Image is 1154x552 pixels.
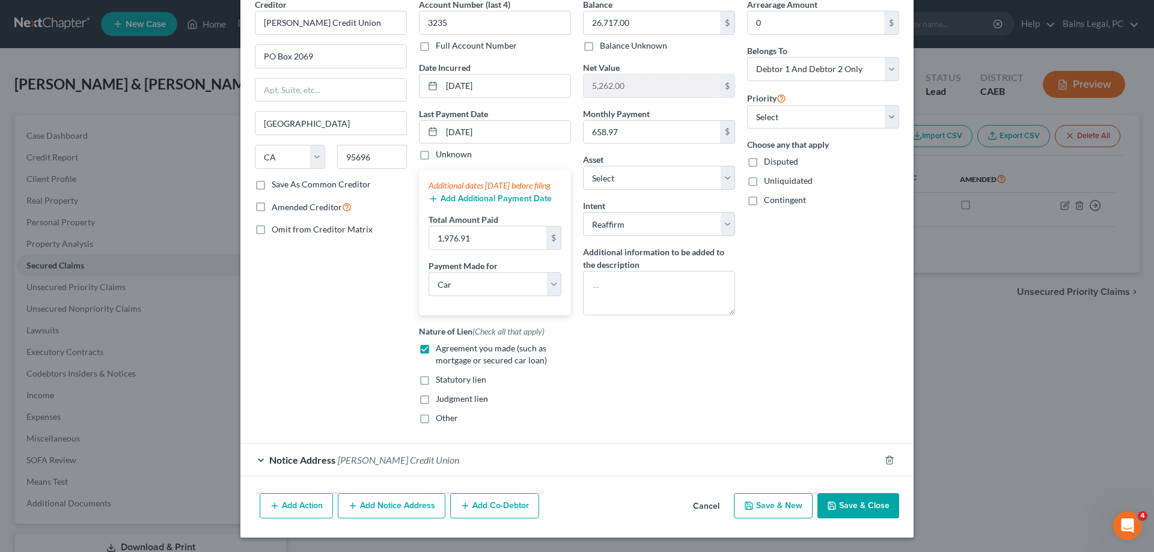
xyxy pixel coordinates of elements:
[1138,511,1147,521] span: 4
[1113,511,1142,540] iframe: Intercom live chat
[683,494,729,518] button: Cancel
[720,121,734,144] div: $
[583,108,650,120] label: Monthly Payment
[583,199,605,212] label: Intent
[436,374,486,384] span: Statutory lien
[255,112,406,135] input: Enter city...
[260,493,333,518] button: Add Action
[764,156,798,166] span: Disputed
[338,454,459,466] span: [PERSON_NAME] Credit Union
[584,74,720,97] input: 0.00
[419,325,545,338] label: Nature of Lien
[436,413,458,423] span: Other
[436,148,472,160] label: Unknown
[600,40,667,52] label: Balance Unknown
[546,226,561,249] div: $
[255,11,407,35] input: Search creditor by name...
[747,138,899,151] label: Choose any that apply
[583,61,620,74] label: Net Value
[747,46,787,56] span: Belongs To
[429,194,552,204] button: Add Additional Payment Date
[429,259,498,272] label: Payment Made for
[584,121,720,144] input: 0.00
[472,326,545,336] span: (Check all that apply)
[429,213,498,226] label: Total Amount Paid
[419,11,571,35] input: XXXX
[748,11,884,34] input: 0.00
[419,108,488,120] label: Last Payment Date
[583,246,735,271] label: Additional information to be added to the description
[442,121,570,144] input: MM/DD/YYYY
[734,493,813,518] button: Save & New
[764,195,806,205] span: Contingent
[429,180,561,192] div: Additional dates [DATE] before filing
[272,178,371,190] label: Save As Common Creditor
[269,454,335,466] span: Notice Address
[436,40,517,52] label: Full Account Number
[720,11,734,34] div: $
[272,224,373,234] span: Omit from Creditor Matrix
[436,393,488,404] span: Judgment lien
[272,202,342,212] span: Amended Creditor
[720,74,734,97] div: $
[429,226,546,249] input: 0.00
[583,154,603,165] span: Asset
[255,79,406,102] input: Apt, Suite, etc...
[255,45,406,68] input: Enter address...
[584,11,720,34] input: 0.00
[884,11,899,34] div: $
[450,493,539,518] button: Add Co-Debtor
[442,74,570,97] input: MM/DD/YYYY
[747,91,786,105] label: Priority
[817,493,899,518] button: Save & Close
[338,493,445,518] button: Add Notice Address
[337,145,408,169] input: Enter zip...
[436,343,547,365] span: Agreement you made (such as mortgage or secured car loan)
[419,61,471,74] label: Date Incurred
[764,175,813,186] span: Unliquidated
